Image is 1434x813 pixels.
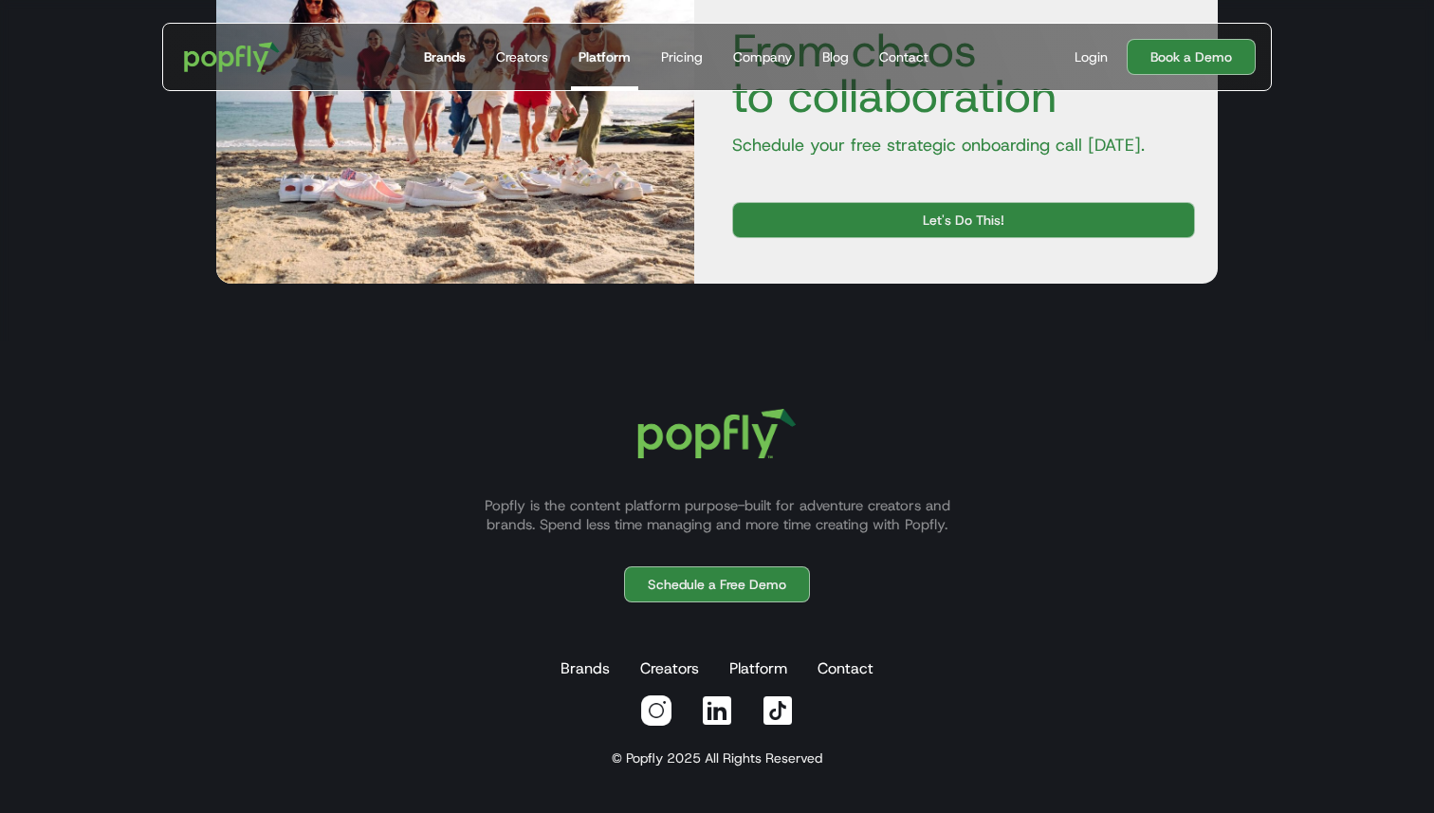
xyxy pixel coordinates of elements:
[726,24,800,90] a: Company
[661,47,703,66] div: Pricing
[726,650,791,688] a: Platform
[1067,47,1115,66] a: Login
[612,748,822,767] div: © Popfly 2025 All Rights Reserved
[424,47,466,66] div: Brands
[1127,39,1256,75] a: Book a Demo
[732,202,1195,238] a: Let's Do This!
[636,650,703,688] a: Creators
[624,566,810,602] a: Schedule a Free Demo
[571,24,638,90] a: Platform
[488,24,556,90] a: Creators
[579,47,631,66] div: Platform
[879,47,928,66] div: Contact
[872,24,936,90] a: Contact
[1075,47,1108,66] div: Login
[717,28,1195,119] h4: From chaos to collaboration
[814,650,877,688] a: Contact
[822,47,849,66] div: Blog
[653,24,710,90] a: Pricing
[557,650,614,688] a: Brands
[717,134,1195,157] p: Schedule your free strategic onboarding call [DATE].
[815,24,856,90] a: Blog
[171,28,293,85] a: home
[461,496,973,534] p: Popfly is the content platform purpose-built for adventure creators and brands. Spend less time m...
[496,47,548,66] div: Creators
[416,24,473,90] a: Brands
[733,47,792,66] div: Company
